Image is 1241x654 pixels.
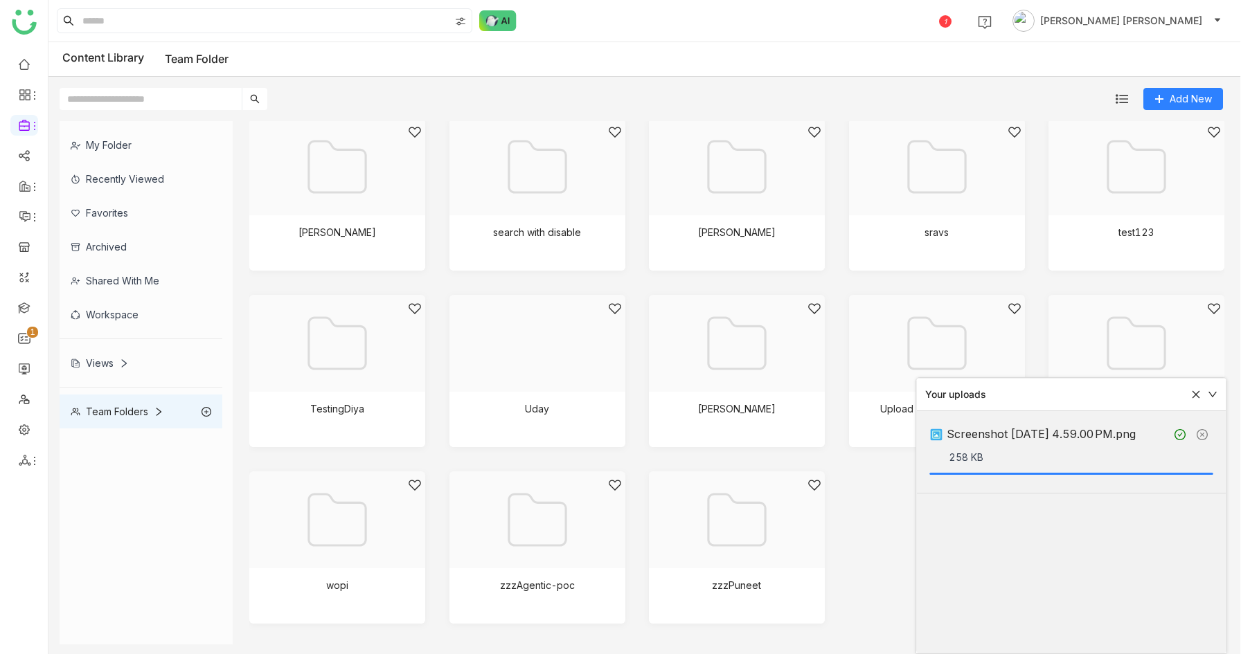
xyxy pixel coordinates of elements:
div: zzzAgentic-poc [499,579,574,591]
div: Archived [60,230,222,264]
span: Add New [1170,91,1212,107]
img: Folder [902,309,972,378]
img: Folder [502,132,571,201]
img: Folder [303,132,372,201]
img: Folder [702,485,771,554]
img: search-type.svg [455,16,466,27]
img: Folder [702,309,771,378]
div: search with disable [493,226,581,238]
div: Team Folders [71,406,163,417]
div: [PERSON_NAME] [698,403,776,415]
img: Folder [303,309,372,378]
img: png.svg [929,428,943,442]
div: Upload this folder to test [880,403,993,415]
img: avatar [1012,10,1035,32]
div: My Folder [60,128,222,162]
div: Favorites [60,196,222,230]
div: TestingDiya [310,403,364,415]
a: Team Folder [165,52,229,66]
div: wopi [326,579,348,591]
img: help.svg [978,15,992,29]
div: Content Library [62,51,229,68]
img: Folder [902,132,972,201]
div: [PERSON_NAME] [698,226,776,238]
nz-badge-sup: 1 [27,327,38,338]
div: Shared with me [60,264,222,298]
div: Workspace [60,298,222,331]
div: Uday [525,403,549,415]
div: Views [71,357,129,369]
p: 1 [30,325,35,339]
img: Folder [303,485,372,554]
div: sravs [925,226,949,238]
img: Folder [702,132,771,201]
div: 1 [939,15,952,28]
div: Recently Viewed [60,162,222,196]
div: [PERSON_NAME] [298,226,376,238]
img: logo [12,10,37,35]
img: Folder [502,485,571,554]
img: Folder [1102,309,1171,378]
div: 258 KB [949,450,1213,465]
div: zzzPuneet [712,579,761,591]
div: Your uploads [925,387,1183,402]
button: Add New [1143,88,1223,110]
img: ask-buddy-normal.svg [479,10,517,31]
img: Folder [1102,132,1171,201]
div: Screenshot [DATE] 4.59.00 PM.png [947,426,1166,443]
div: test123 [1119,226,1154,238]
span: [PERSON_NAME] [PERSON_NAME] [1040,13,1202,28]
button: [PERSON_NAME] [PERSON_NAME] [1010,10,1224,32]
img: list.svg [1116,93,1128,105]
